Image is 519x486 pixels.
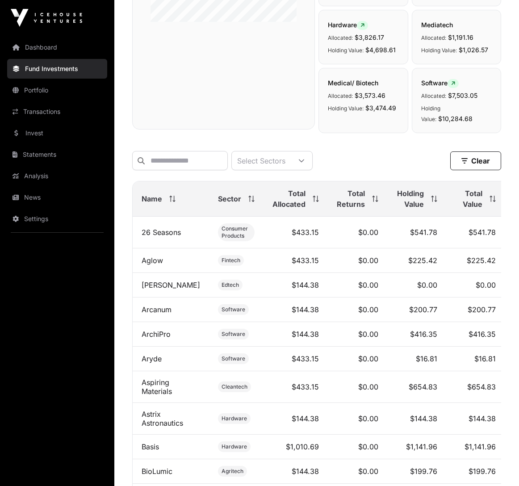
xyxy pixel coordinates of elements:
[446,371,505,403] td: $654.83
[222,383,247,390] span: Cleantech
[474,443,519,486] iframe: Chat Widget
[387,347,446,371] td: $16.81
[446,248,505,273] td: $225.42
[7,188,107,207] a: News
[264,403,328,435] td: $144.38
[328,248,387,273] td: $0.00
[264,371,328,403] td: $433.15
[355,34,384,41] span: $3,826.17
[11,9,82,27] img: Icehouse Ventures Logo
[328,459,387,484] td: $0.00
[7,102,107,121] a: Transactions
[142,378,172,396] a: Aspiring Materials
[7,38,107,57] a: Dashboard
[222,443,247,450] span: Hardware
[142,467,172,476] a: BioLumic
[421,21,453,29] span: Mediatech
[387,297,446,322] td: $200.77
[421,79,459,87] span: Software
[222,225,251,239] span: Consumer Products
[328,21,368,29] span: Hardware
[446,347,505,371] td: $16.81
[142,354,162,363] a: Aryde
[450,151,501,170] button: Clear
[222,355,245,362] span: Software
[459,46,488,54] span: $1,026.57
[142,256,163,265] a: Aglow
[446,435,505,459] td: $1,141.96
[328,347,387,371] td: $0.00
[7,145,107,164] a: Statements
[222,331,245,338] span: Software
[355,92,385,99] span: $3,573.46
[365,104,396,112] span: $3,474.49
[446,322,505,347] td: $416.35
[7,59,107,79] a: Fund Investments
[365,46,396,54] span: $4,698.61
[142,305,172,314] a: Arcanum
[455,188,482,209] span: Total Value
[142,281,200,289] a: [PERSON_NAME]
[328,297,387,322] td: $0.00
[446,217,505,248] td: $541.78
[328,371,387,403] td: $0.00
[264,435,328,459] td: $1,010.69
[446,459,505,484] td: $199.76
[328,79,378,87] span: Medical/ Biotech
[222,257,240,264] span: Fintech
[328,92,353,99] span: Allocated:
[387,403,446,435] td: $144.38
[328,34,353,41] span: Allocated:
[264,347,328,371] td: $433.15
[142,228,181,237] a: 26 Seasons
[387,322,446,347] td: $416.35
[387,273,446,297] td: $0.00
[218,193,241,204] span: Sector
[272,188,306,209] span: Total Allocated
[448,92,477,99] span: $7,503.05
[337,188,365,209] span: Total Returns
[264,273,328,297] td: $144.38
[446,403,505,435] td: $144.38
[7,80,107,100] a: Portfolio
[264,459,328,484] td: $144.38
[446,297,505,322] td: $200.77
[328,273,387,297] td: $0.00
[7,166,107,186] a: Analysis
[222,415,247,422] span: Hardware
[7,209,107,229] a: Settings
[142,193,162,204] span: Name
[328,47,364,54] span: Holding Value:
[387,248,446,273] td: $225.42
[7,123,107,143] a: Invest
[396,188,424,209] span: Holding Value
[142,442,159,451] a: Basis
[222,281,239,289] span: Edtech
[446,273,505,297] td: $0.00
[264,322,328,347] td: $144.38
[142,330,171,339] a: ArchiPro
[222,468,243,475] span: Agritech
[232,151,291,170] div: Select Sectors
[387,371,446,403] td: $654.83
[328,217,387,248] td: $0.00
[264,297,328,322] td: $144.38
[387,459,446,484] td: $199.76
[142,410,183,427] a: Astrix Astronautics
[328,403,387,435] td: $0.00
[387,435,446,459] td: $1,141.96
[448,34,473,41] span: $1,191.16
[222,306,245,313] span: Software
[438,115,473,122] span: $10,284.68
[421,92,446,99] span: Allocated:
[264,217,328,248] td: $433.15
[421,47,457,54] span: Holding Value:
[264,248,328,273] td: $433.15
[387,217,446,248] td: $541.78
[421,105,440,122] span: Holding Value:
[421,34,446,41] span: Allocated:
[328,435,387,459] td: $0.00
[328,322,387,347] td: $0.00
[328,105,364,112] span: Holding Value:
